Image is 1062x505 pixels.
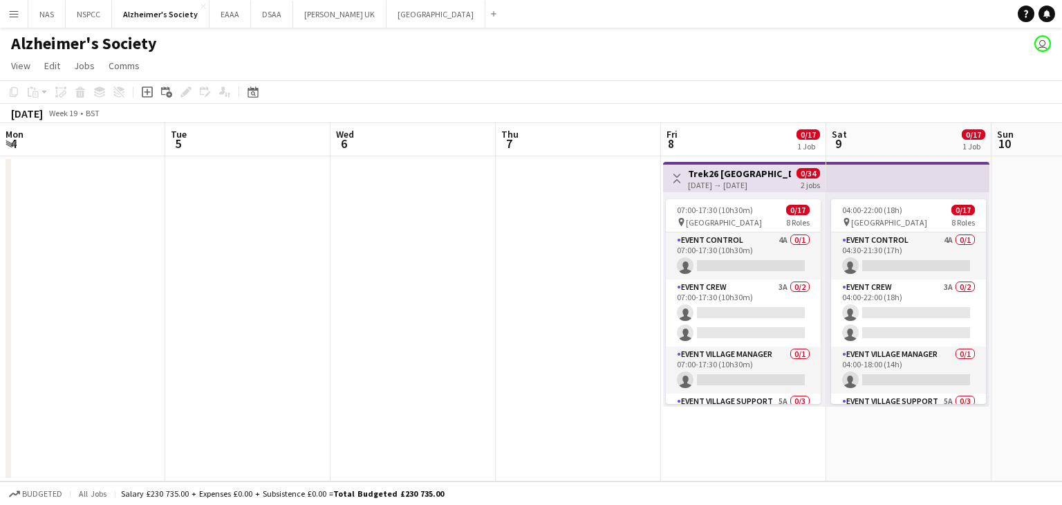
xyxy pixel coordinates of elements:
[11,33,157,54] h1: Alzheimer's Society
[831,232,986,279] app-card-role: Event Control4A0/104:30-21:30 (17h)
[677,205,753,215] span: 07:00-17:30 (10h30m)
[666,394,821,481] app-card-role: Event Village Support5A0/3
[666,347,821,394] app-card-role: Event Village Manager0/107:00-17:30 (10h30m)
[7,486,64,502] button: Budgeted
[66,1,112,28] button: NSPCC
[831,199,986,404] app-job-card: 04:00-22:00 (18h)0/17 [GEOGRAPHIC_DATA]8 RolesEvent Control4A0/104:30-21:30 (17h) Event Crew3A0/2...
[688,180,791,190] div: [DATE] → [DATE]
[951,217,975,228] span: 8 Roles
[786,217,810,228] span: 8 Roles
[171,128,187,140] span: Tue
[667,128,678,140] span: Fri
[842,205,902,215] span: 04:00-22:00 (18h)
[22,489,62,499] span: Budgeted
[6,57,36,75] a: View
[501,128,519,140] span: Thu
[499,136,519,151] span: 7
[995,136,1014,151] span: 10
[1034,35,1051,52] app-user-avatar: Emma Butler
[830,136,847,151] span: 9
[11,107,43,120] div: [DATE]
[251,1,293,28] button: DSAA
[796,129,820,140] span: 0/17
[336,128,354,140] span: Wed
[832,128,847,140] span: Sat
[3,136,24,151] span: 4
[121,488,444,499] div: Salary £230 735.00 + Expenses £0.00 + Subsistence £0.00 =
[334,136,354,151] span: 6
[333,488,444,499] span: Total Budgeted £230 735.00
[686,217,762,228] span: [GEOGRAPHIC_DATA]
[666,232,821,279] app-card-role: Event Control4A0/107:00-17:30 (10h30m)
[11,59,30,72] span: View
[786,205,810,215] span: 0/17
[86,108,100,118] div: BST
[112,1,209,28] button: Alzheimer's Society
[386,1,485,28] button: [GEOGRAPHIC_DATA]
[666,199,821,404] app-job-card: 07:00-17:30 (10h30m)0/17 [GEOGRAPHIC_DATA]8 RolesEvent Control4A0/107:00-17:30 (10h30m) Event Cre...
[39,57,66,75] a: Edit
[997,128,1014,140] span: Sun
[68,57,100,75] a: Jobs
[796,168,820,178] span: 0/34
[951,205,975,215] span: 0/17
[664,136,678,151] span: 8
[831,347,986,394] app-card-role: Event Village Manager0/104:00-18:00 (14h)
[209,1,251,28] button: EAAA
[6,128,24,140] span: Mon
[293,1,386,28] button: [PERSON_NAME] UK
[851,217,927,228] span: [GEOGRAPHIC_DATA]
[28,1,66,28] button: NAS
[688,167,791,180] h3: Trek26 [GEOGRAPHIC_DATA]
[169,136,187,151] span: 5
[109,59,140,72] span: Comms
[46,108,80,118] span: Week 19
[666,279,821,347] app-card-role: Event Crew3A0/207:00-17:30 (10h30m)
[74,59,95,72] span: Jobs
[962,141,985,151] div: 1 Job
[831,394,986,481] app-card-role: Event Village Support5A0/3
[76,488,109,499] span: All jobs
[103,57,145,75] a: Comms
[801,178,820,190] div: 2 jobs
[797,141,819,151] div: 1 Job
[831,279,986,347] app-card-role: Event Crew3A0/204:00-22:00 (18h)
[962,129,985,140] span: 0/17
[44,59,60,72] span: Edit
